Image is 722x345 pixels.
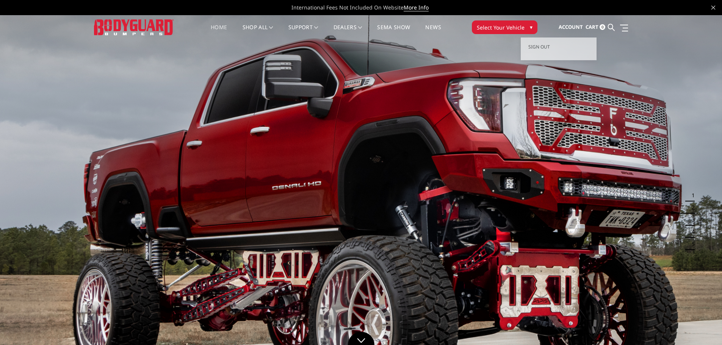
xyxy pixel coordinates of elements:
a: More Info [404,4,429,11]
span: ▾ [530,23,532,31]
button: 5 of 5 [687,238,695,250]
a: SEMA Show [377,25,410,39]
button: Select Your Vehicle [472,20,537,34]
a: Dealers [334,25,362,39]
span: Account [559,23,583,30]
button: 4 of 5 [687,226,695,238]
button: 3 of 5 [687,214,695,226]
a: Cart 0 [586,17,605,37]
a: Sign out [528,41,589,53]
button: 1 of 5 [687,189,695,201]
img: BODYGUARD BUMPERS [94,19,174,35]
a: Click to Down [348,332,374,345]
iframe: Chat Widget [684,309,722,345]
a: Support [288,25,318,39]
a: Home [211,25,227,39]
span: Cart [586,23,598,30]
span: 0 [600,24,605,30]
button: 2 of 5 [687,201,695,214]
a: News [425,25,441,39]
span: Sign out [528,44,550,50]
a: shop all [243,25,273,39]
span: Select Your Vehicle [477,23,525,31]
a: Account [559,17,583,37]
